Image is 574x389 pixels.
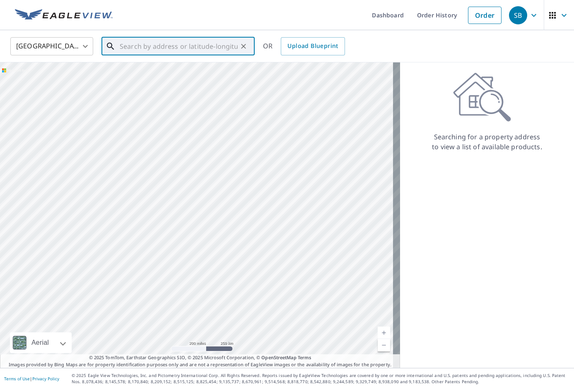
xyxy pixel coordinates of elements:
a: Upload Blueprint [281,37,345,55]
span: Upload Blueprint [287,41,338,51]
div: SB [509,6,527,24]
div: Aerial [29,332,51,353]
div: [GEOGRAPHIC_DATA] [10,35,93,58]
a: Terms [298,354,311,360]
a: Privacy Policy [32,376,59,382]
p: | [4,376,59,381]
img: EV Logo [15,9,113,21]
a: Current Level 5, Zoom In [378,327,390,339]
a: Current Level 5, Zoom Out [378,339,390,351]
span: © 2025 TomTom, Earthstar Geographics SIO, © 2025 Microsoft Corporation, © [89,354,311,361]
a: Order [468,7,502,24]
a: Terms of Use [4,376,30,382]
p: Searching for a property address to view a list of available products. [432,132,543,152]
p: © 2025 Eagle View Technologies, Inc. and Pictometry International Corp. All Rights Reserved. Repo... [72,372,570,385]
button: Clear [238,41,249,52]
input: Search by address or latitude-longitude [120,35,238,58]
div: Aerial [10,332,72,353]
a: OpenStreetMap [261,354,296,360]
div: OR [263,37,345,55]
